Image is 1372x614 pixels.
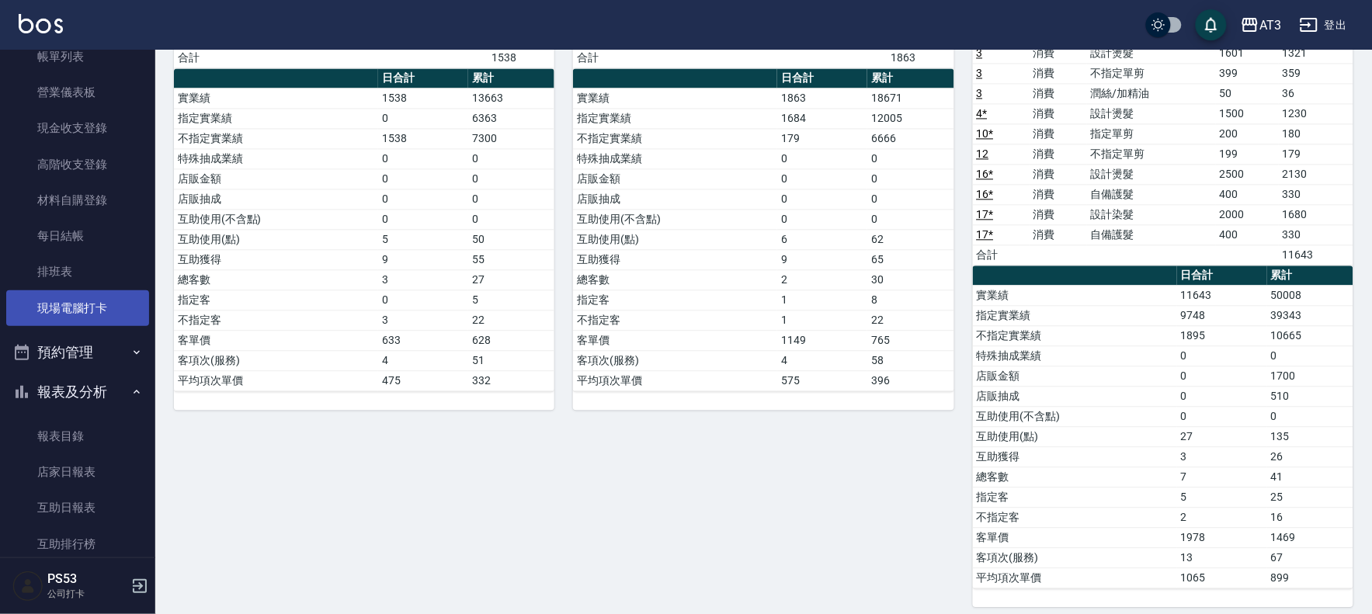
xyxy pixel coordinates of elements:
td: 0 [378,148,468,168]
td: 30 [867,269,953,290]
td: 不指定單剪 [1087,144,1216,164]
a: 現場電腦打卡 [6,290,149,326]
td: 實業績 [573,88,777,108]
td: 9748 [1177,305,1267,325]
td: 1538 [378,88,468,108]
a: 每日結帳 [6,218,149,254]
button: 報表及分析 [6,372,149,412]
td: 1538 [378,128,468,148]
td: 合計 [174,47,234,68]
td: 4 [378,350,468,370]
a: 現金收支登錄 [6,110,149,146]
a: 排班表 [6,254,149,290]
td: 9 [777,249,867,269]
td: 51 [468,350,554,370]
td: 消費 [1030,63,1086,83]
td: 27 [1177,426,1267,446]
td: 400 [1216,184,1279,204]
td: 互助獲得 [573,249,777,269]
td: 18671 [867,88,953,108]
td: 0 [777,148,867,168]
td: 1700 [1267,366,1353,386]
td: 總客數 [973,467,1177,487]
a: 材料自購登錄 [6,182,149,218]
th: 日合計 [1177,265,1267,286]
td: 135 [1267,426,1353,446]
td: 互助使用(不含點) [973,406,1177,426]
td: 互助獲得 [973,446,1177,467]
td: 平均項次單價 [973,567,1177,588]
td: 指定客 [573,290,777,310]
td: 指定單剪 [1087,123,1216,144]
td: 1469 [1267,527,1353,547]
td: 不指定單剪 [1087,63,1216,83]
td: 633 [378,330,468,350]
td: 0 [378,168,468,189]
td: 店販抽成 [174,189,378,209]
td: 平均項次單價 [174,370,378,390]
a: 帳單列表 [6,39,149,75]
td: 店販抽成 [573,189,777,209]
td: 平均項次單價 [573,370,777,390]
td: 特殊抽成業績 [174,148,378,168]
table: a dense table [573,68,953,391]
td: 10665 [1267,325,1353,345]
td: 消費 [1030,184,1086,204]
td: 399 [1216,63,1279,83]
td: 0 [468,168,554,189]
td: 1978 [1177,527,1267,547]
td: 互助使用(不含點) [573,209,777,229]
td: 客項次(服務) [174,350,378,370]
a: 3 [977,47,983,59]
td: 1863 [887,47,954,68]
td: 5 [468,290,554,310]
td: 11643 [1279,245,1353,265]
td: 特殊抽成業績 [573,148,777,168]
td: 1895 [1177,325,1267,345]
td: 0 [777,209,867,229]
td: 0 [867,209,953,229]
td: 1 [777,290,867,310]
a: 互助日報表 [6,490,149,526]
td: 199 [1216,144,1279,164]
td: 7300 [468,128,554,148]
td: 指定實業績 [573,108,777,128]
td: 指定實業績 [973,305,1177,325]
td: 475 [378,370,468,390]
th: 累計 [1267,265,1353,286]
td: 設計染髮 [1087,204,1216,224]
td: 2 [777,269,867,290]
td: 不指定實業績 [174,128,378,148]
td: 0 [867,148,953,168]
td: 客單價 [174,330,378,350]
td: 指定實業績 [174,108,378,128]
button: 登出 [1294,11,1353,40]
td: 0 [867,168,953,189]
td: 50 [1216,83,1279,103]
td: 3 [378,310,468,330]
a: 營業儀表板 [6,75,149,110]
td: 330 [1279,184,1353,204]
td: 指定客 [973,487,1177,507]
td: 50 [468,229,554,249]
td: 39343 [1267,305,1353,325]
td: 消費 [1030,43,1086,63]
td: 58 [867,350,953,370]
td: 消費 [1030,123,1086,144]
button: 預約管理 [6,332,149,373]
td: 67 [1267,547,1353,567]
button: save [1196,9,1227,40]
td: 65 [867,249,953,269]
td: 實業績 [973,285,1177,305]
td: 1065 [1177,567,1267,588]
td: 8 [867,290,953,310]
td: 互助使用(點) [174,229,378,249]
td: 店販金額 [174,168,378,189]
a: 互助排行榜 [6,526,149,562]
td: 179 [777,128,867,148]
td: 1684 [777,108,867,128]
td: 22 [468,310,554,330]
td: 11643 [1177,285,1267,305]
td: 4 [777,350,867,370]
th: 累計 [867,68,953,88]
